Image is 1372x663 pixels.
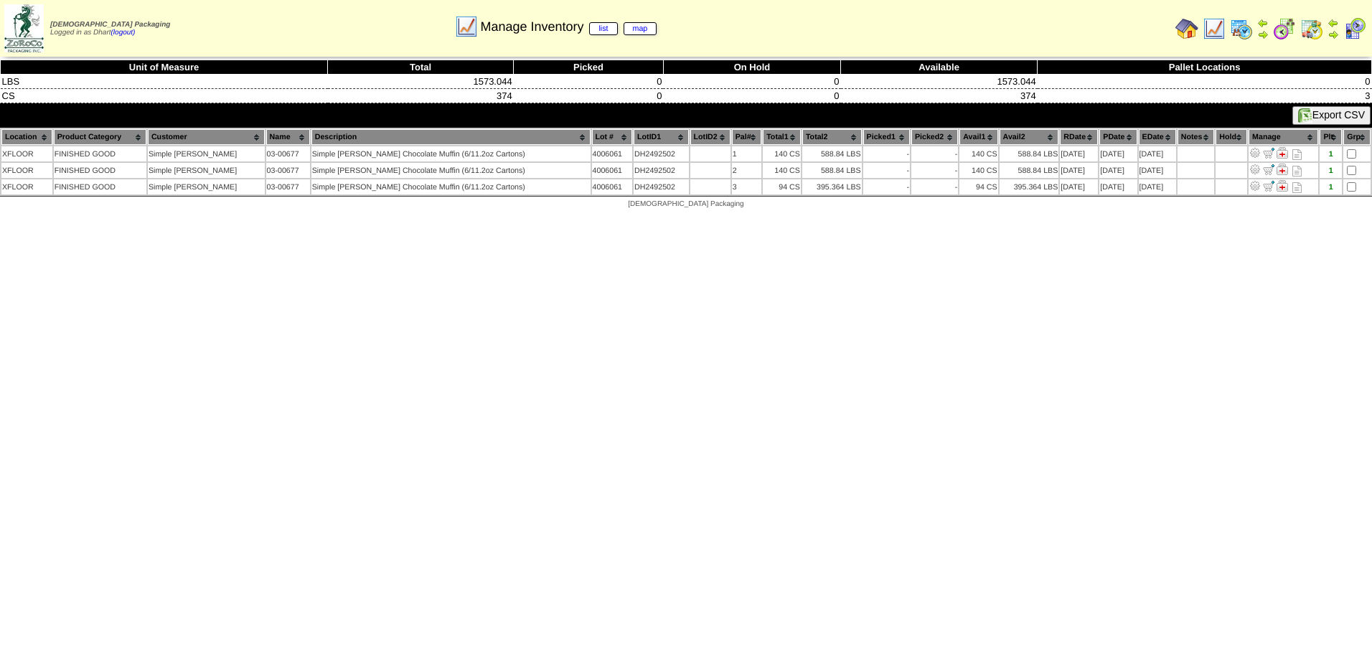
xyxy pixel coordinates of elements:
[1000,179,1059,194] td: 395.364 LBS
[4,4,44,52] img: zoroco-logo-small.webp
[763,129,801,145] th: Total1
[802,146,862,161] td: 588.84 LBS
[763,179,801,194] td: 94 CS
[589,22,617,35] a: list
[328,60,514,75] th: Total
[54,179,146,194] td: FINISHED GOOD
[50,21,170,29] span: [DEMOGRAPHIC_DATA] Packaging
[1230,17,1253,40] img: calendarprod.gif
[1320,166,1341,175] div: 1
[1292,149,1302,160] i: Note
[1099,146,1137,161] td: [DATE]
[959,146,997,161] td: 140 CS
[1249,147,1261,159] img: Adjust
[1175,17,1198,40] img: home.gif
[1139,146,1176,161] td: [DATE]
[1273,17,1296,40] img: calendarblend.gif
[732,179,761,194] td: 3
[514,60,664,75] th: Picked
[1249,129,1318,145] th: Manage
[1038,60,1372,75] th: Pallet Locations
[1038,75,1372,89] td: 0
[690,129,730,145] th: LotID2
[634,163,689,178] td: DH2492502
[732,129,761,145] th: Pal#
[841,89,1038,103] td: 374
[1203,17,1226,40] img: line_graph.gif
[311,129,591,145] th: Description
[514,89,664,103] td: 0
[624,22,657,35] a: map
[455,15,478,38] img: line_graph.gif
[311,163,591,178] td: Simple [PERSON_NAME] Chocolate Muffin (6/11.2oz Cartons)
[663,75,840,89] td: 0
[1139,179,1176,194] td: [DATE]
[1,163,52,178] td: XFLOOR
[1257,29,1269,40] img: arrowright.gif
[1099,129,1137,145] th: PDate
[1060,129,1098,145] th: RDate
[1099,163,1137,178] td: [DATE]
[959,129,997,145] th: Avail1
[1300,17,1323,40] img: calendarinout.gif
[911,129,958,145] th: Picked2
[1263,164,1274,175] img: Move
[1249,180,1261,192] img: Adjust
[1292,182,1302,193] i: Note
[1000,129,1059,145] th: Avail2
[959,163,997,178] td: 140 CS
[802,129,862,145] th: Total2
[1000,163,1059,178] td: 588.84 LBS
[1038,89,1372,103] td: 3
[634,129,689,145] th: LotID1
[732,163,761,178] td: 2
[1320,129,1342,145] th: Plt
[514,75,664,89] td: 0
[911,146,958,161] td: -
[1249,164,1261,175] img: Adjust
[311,146,591,161] td: Simple [PERSON_NAME] Chocolate Muffin (6/11.2oz Cartons)
[863,146,910,161] td: -
[863,163,910,178] td: -
[266,146,310,161] td: 03-00677
[1263,180,1274,192] img: Move
[1,60,328,75] th: Unit of Measure
[148,163,265,178] td: Simple [PERSON_NAME]
[1,89,328,103] td: CS
[1292,166,1302,177] i: Note
[328,75,514,89] td: 1573.044
[1060,163,1098,178] td: [DATE]
[863,179,910,194] td: -
[841,75,1038,89] td: 1573.044
[111,29,136,37] a: (logout)
[1,75,328,89] td: LBS
[1000,146,1059,161] td: 588.84 LBS
[1320,183,1341,192] div: 1
[592,179,633,194] td: 4006061
[266,163,310,178] td: 03-00677
[54,146,146,161] td: FINISHED GOOD
[841,60,1038,75] th: Available
[763,146,801,161] td: 140 CS
[1328,17,1339,29] img: arrowleft.gif
[148,179,265,194] td: Simple [PERSON_NAME]
[763,163,801,178] td: 140 CS
[1,129,52,145] th: Location
[1343,17,1366,40] img: calendarcustomer.gif
[1277,164,1288,175] img: Manage Hold
[148,146,265,161] td: Simple [PERSON_NAME]
[311,179,591,194] td: Simple [PERSON_NAME] Chocolate Muffin (6/11.2oz Cartons)
[1060,179,1098,194] td: [DATE]
[50,21,170,37] span: Logged in as Dhart
[1139,129,1176,145] th: EDate
[634,146,689,161] td: DH2492502
[480,19,657,34] span: Manage Inventory
[1139,163,1176,178] td: [DATE]
[911,179,958,194] td: -
[663,60,840,75] th: On Hold
[1178,129,1214,145] th: Notes
[732,146,761,161] td: 1
[266,179,310,194] td: 03-00677
[1257,17,1269,29] img: arrowleft.gif
[54,129,146,145] th: Product Category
